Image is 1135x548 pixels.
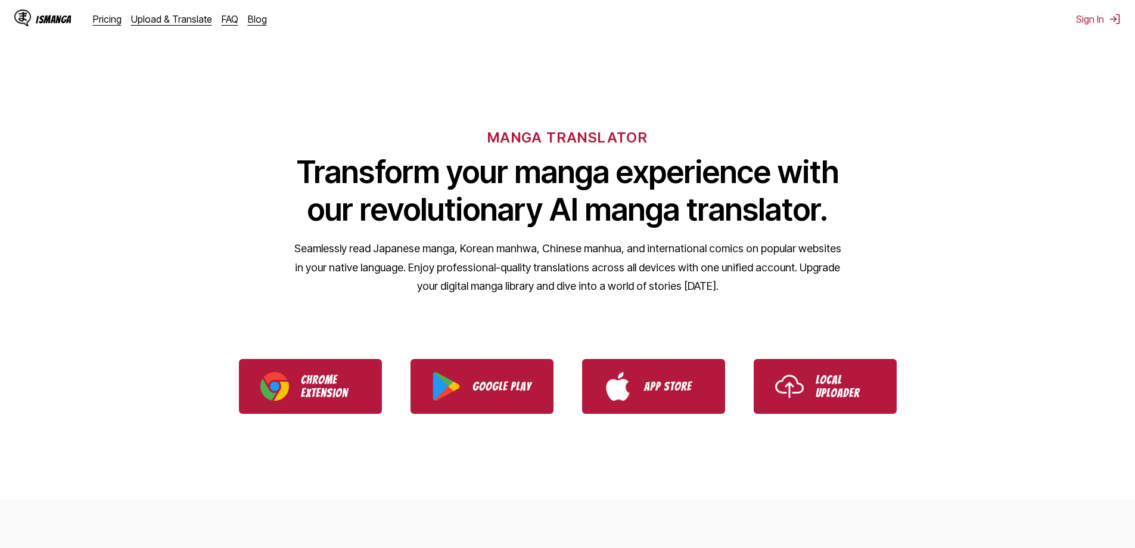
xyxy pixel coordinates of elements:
a: Blog [248,13,267,25]
img: Upload icon [775,372,804,401]
h1: Transform your manga experience with our revolutionary AI manga translator. [294,153,842,228]
a: IsManga LogoIsManga [14,10,93,29]
h6: MANGA TRANSLATOR [487,129,648,146]
p: Google Play [472,380,532,393]
img: Google Play logo [432,372,461,401]
a: Download IsManga from App Store [582,359,725,414]
a: Pricing [93,13,122,25]
div: IsManga [36,14,71,25]
p: Chrome Extension [301,373,360,400]
button: Sign In [1076,13,1121,25]
a: Upload & Translate [131,13,212,25]
img: Sign out [1109,13,1121,25]
a: Download IsManga Chrome Extension [239,359,382,414]
img: IsManga Logo [14,10,31,26]
a: Download IsManga from Google Play [411,359,553,414]
p: App Store [644,380,704,393]
a: FAQ [222,13,238,25]
p: Seamlessly read Japanese manga, Korean manhwa, Chinese manhua, and international comics on popula... [294,239,842,296]
p: Local Uploader [816,373,875,400]
img: Chrome logo [260,372,289,401]
a: Use IsManga Local Uploader [754,359,897,414]
img: App Store logo [604,372,632,401]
